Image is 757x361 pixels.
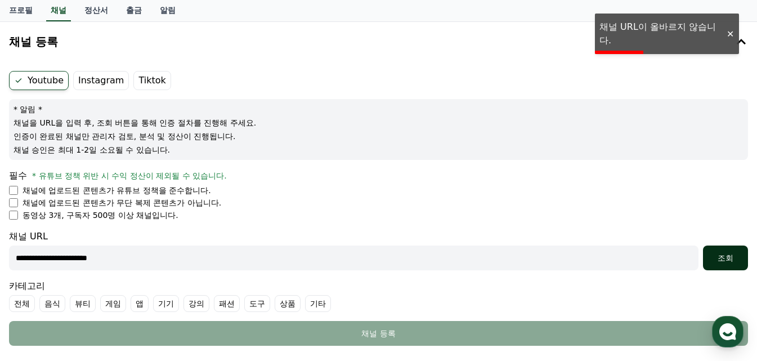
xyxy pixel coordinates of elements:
[707,252,743,264] div: 조회
[32,328,725,339] div: 채널 등록
[174,284,187,293] span: 설정
[23,210,178,221] p: 동영상 3개, 구독자 500명 이상 채널입니다.
[183,295,209,312] label: 강의
[14,117,743,128] p: 채널을 URL을 입력 후, 조회 버튼을 통해 인증 절차를 진행해 주세요.
[35,284,42,293] span: 홈
[9,321,748,346] button: 채널 등록
[32,171,227,180] span: * 유튜브 정책 위반 시 수익 정산이 제외될 수 있습니다.
[214,295,240,312] label: 패션
[5,26,752,57] button: 채널 등록
[14,144,743,155] p: 채널 승인은 최대 1-2일 소요될 수 있습니다.
[9,71,69,90] label: Youtube
[9,170,27,181] span: 필수
[9,230,748,270] div: 채널 URL
[74,268,145,296] a: 대화
[73,71,129,90] label: Instagram
[23,185,211,196] p: 채널에 업로드된 콘텐츠가 유튜브 정책을 준수합니다.
[9,35,58,48] h4: 채널 등록
[244,295,270,312] label: 도구
[9,279,748,312] div: 카테고리
[9,295,35,312] label: 전체
[133,71,171,90] label: Tiktok
[145,268,216,296] a: 설정
[3,268,74,296] a: 홈
[275,295,301,312] label: 상품
[703,246,748,270] button: 조회
[305,295,331,312] label: 기타
[14,131,743,142] p: 인증이 완료된 채널만 관리자 검토, 분석 및 정산이 진행됩니다.
[131,295,149,312] label: 앱
[100,295,126,312] label: 게임
[70,295,96,312] label: 뷰티
[103,285,117,294] span: 대화
[39,295,65,312] label: 음식
[23,197,221,208] p: 채널에 업로드된 콘텐츠가 무단 복제 콘텐츠가 아닙니다.
[153,295,179,312] label: 기기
